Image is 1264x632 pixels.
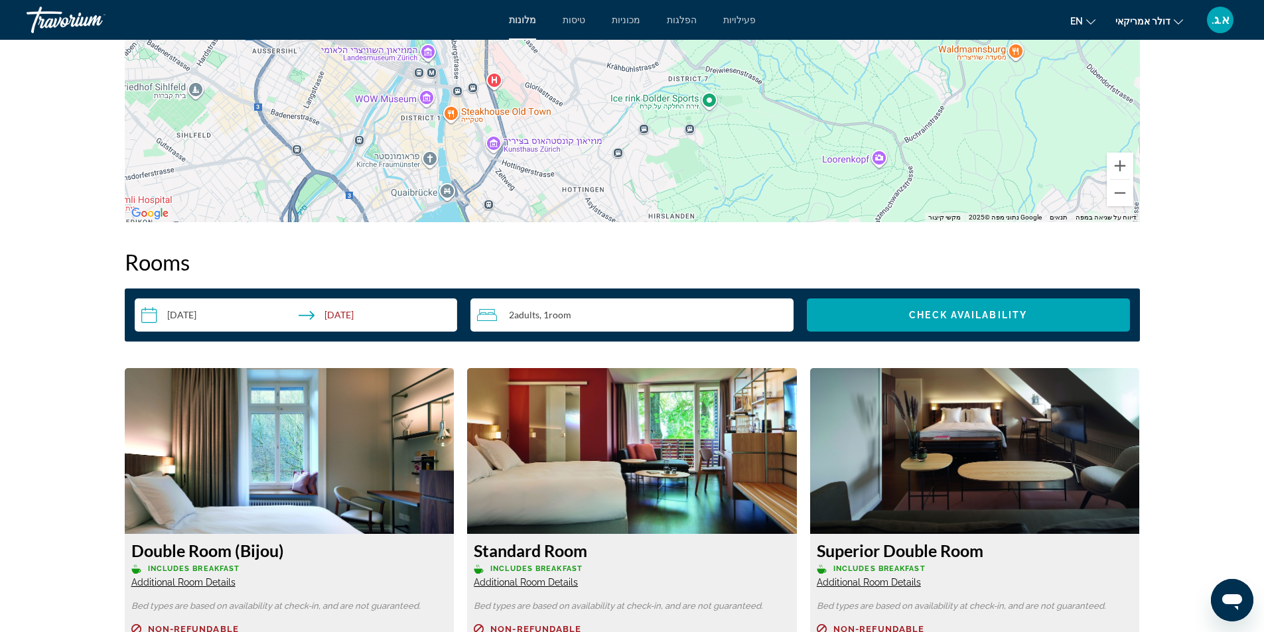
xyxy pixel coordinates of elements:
[817,577,921,588] span: Additional Room Details
[1076,214,1136,221] a: דיווח על שגיאה במפה
[1050,214,1068,221] a: ‫תנאים (הקישור נפתח בכרטיסייה חדשה)
[509,15,536,25] a: מלונות
[612,15,640,25] a: מכוניות
[807,298,1130,332] button: Check Availability
[27,3,159,37] a: טרבוריום
[833,564,926,573] span: Includes Breakfast
[1107,180,1133,206] button: הקטנת התצוגה
[470,298,794,332] button: Travelers: 2 adults, 0 children
[135,298,1130,332] div: Search widget
[969,214,1042,221] span: נתוני מפה ©2025 Google
[549,309,571,320] span: Room
[131,540,448,560] h3: Double Room (Bijou)
[563,15,585,25] a: טיסות
[509,310,539,320] span: 2
[539,310,571,320] span: , 1
[131,577,236,588] span: Additional Room Details
[1115,11,1183,31] button: שנה מטבע
[1070,16,1083,27] font: en
[125,249,1140,275] h2: Rooms
[1211,579,1253,621] iframe: לחצן לפתיחת חלון הודעות הטקסט
[667,15,697,25] a: הפלגות
[909,310,1027,320] span: Check Availability
[128,205,172,222] img: Google
[131,601,448,611] p: Bed types are based on availability at check-in, and are not guaranteed.
[1070,11,1095,31] button: שנה שפה
[817,540,1133,560] h3: Superior Double Room
[135,298,458,332] button: Check-in date: Dec 31, 2025 Check-out date: Jan 1, 2026
[125,368,455,534] img: 0a84b68e-a3df-40e9-8e66-bdc5927deff2.jpeg
[474,601,790,611] p: Bed types are based on availability at check-in, and are not guaranteed.
[810,368,1140,534] img: 5a204c41-c47b-43bb-8091-1aed4e304ffa.jpeg
[723,15,756,25] a: פעילויות
[128,205,172,222] a: ‏פתיחת האזור הזה במפות Google (ייפתח חלון חדש)
[474,577,578,588] span: Additional Room Details
[514,309,539,320] span: Adults
[817,601,1133,611] p: Bed types are based on availability at check-in, and are not guaranteed.
[467,368,797,534] img: 944252d3-08a7-494f-bf39-8ec5eff27687.jpeg
[148,564,240,573] span: Includes Breakfast
[1203,6,1237,34] button: תפריט משתמש
[1212,13,1229,27] font: א.ג.
[490,564,583,573] span: Includes Breakfast
[928,213,961,222] button: מקשי קיצור
[474,540,790,560] h3: Standard Room
[1107,153,1133,179] button: הגדלת התצוגה
[1115,16,1170,27] font: דולר אמריקאי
